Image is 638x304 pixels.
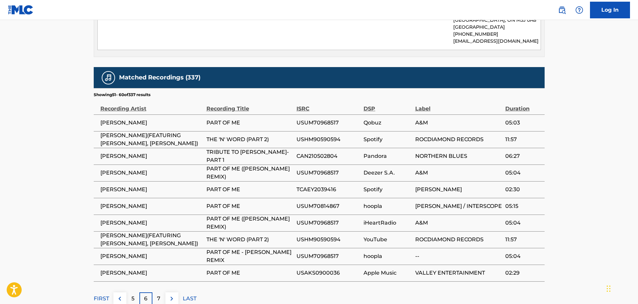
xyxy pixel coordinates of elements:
[206,186,293,194] span: PART OF ME
[296,152,360,160] span: CAN210502804
[453,24,540,31] p: [GEOGRAPHIC_DATA]
[364,186,412,194] span: Spotify
[296,202,360,210] span: USUM70814867
[505,169,541,177] span: 05:04
[296,98,360,113] div: ISRC
[100,98,203,113] div: Recording Artist
[364,119,412,127] span: Qobuz
[505,219,541,227] span: 05:04
[364,152,412,160] span: Pandora
[296,219,360,227] span: USUM70968517
[296,269,360,277] span: USAKS0900036
[296,135,360,143] span: USHM90590594
[607,279,611,299] div: Drag
[505,135,541,143] span: 11:57
[364,169,412,177] span: Deezer S.A.
[206,202,293,210] span: PART OF ME
[415,252,502,260] span: --
[505,202,541,210] span: 05:15
[453,38,540,45] p: [EMAIL_ADDRESS][DOMAIN_NAME]
[116,295,124,303] img: left
[505,269,541,277] span: 02:29
[364,98,412,113] div: DSP
[100,152,203,160] span: [PERSON_NAME]
[505,236,541,244] span: 11:57
[364,269,412,277] span: Apple Music
[453,17,540,24] p: [GEOGRAPHIC_DATA], ON M5J 0A8
[296,186,360,194] span: TCAEY2039416
[100,186,203,194] span: [PERSON_NAME]
[100,169,203,177] span: [PERSON_NAME]
[157,295,160,303] p: 7
[505,186,541,194] span: 02:30
[206,135,293,143] span: THE 'N' WORD (PART 2)
[364,135,412,143] span: Spotify
[415,98,502,113] div: Label
[364,202,412,210] span: hoopla
[100,131,203,147] span: [PERSON_NAME](FEATURING [PERSON_NAME], [PERSON_NAME])
[94,92,150,98] p: Showing 51 - 60 of 337 results
[505,98,541,113] div: Duration
[415,219,502,227] span: A&M
[119,74,200,81] h5: Matched Recordings (337)
[296,236,360,244] span: USHM90590594
[590,2,630,18] a: Log In
[206,119,293,127] span: PART OF ME
[296,169,360,177] span: USUM70968517
[415,186,502,194] span: [PERSON_NAME]
[415,152,502,160] span: NORTHERN BLUES
[453,31,540,38] p: [PHONE_NUMBER]
[206,215,293,231] span: PART OF ME ([PERSON_NAME] REMIX)
[505,152,541,160] span: 06:27
[415,269,502,277] span: VALLEY ENTERTAINMENT
[183,295,196,303] p: LAST
[206,148,293,164] span: TRIBUTE TO [PERSON_NAME]- PART 1
[575,6,583,14] img: help
[100,119,203,127] span: [PERSON_NAME]
[206,165,293,181] span: PART OF ME ([PERSON_NAME] REMIX)
[94,295,109,303] p: FIRST
[573,3,586,17] div: Help
[168,295,176,303] img: right
[415,236,502,244] span: ROCDIAMOND RECORDS
[415,202,502,210] span: [PERSON_NAME] / INTERSCOPE
[296,252,360,260] span: USUM70968517
[100,202,203,210] span: [PERSON_NAME]
[206,236,293,244] span: THE 'N' WORD (PART 2)
[296,119,360,127] span: USUM70968517
[100,219,203,227] span: [PERSON_NAME]
[8,5,34,15] img: MLC Logo
[144,295,147,303] p: 6
[206,269,293,277] span: PART OF ME
[104,74,112,82] img: Matched Recordings
[558,6,566,14] img: search
[415,119,502,127] span: A&M
[364,252,412,260] span: hoopla
[206,98,293,113] div: Recording Title
[100,252,203,260] span: [PERSON_NAME]
[505,252,541,260] span: 05:04
[100,269,203,277] span: [PERSON_NAME]
[364,219,412,227] span: iHeartRadio
[415,169,502,177] span: A&M
[206,248,293,264] span: PART OF ME - [PERSON_NAME] REMIX
[415,135,502,143] span: ROCDIAMOND RECORDS
[131,295,134,303] p: 5
[605,272,638,304] iframe: Chat Widget
[364,236,412,244] span: YouTube
[505,119,541,127] span: 05:03
[100,232,203,248] span: [PERSON_NAME](FEATURING [PERSON_NAME], [PERSON_NAME])
[555,3,569,17] a: Public Search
